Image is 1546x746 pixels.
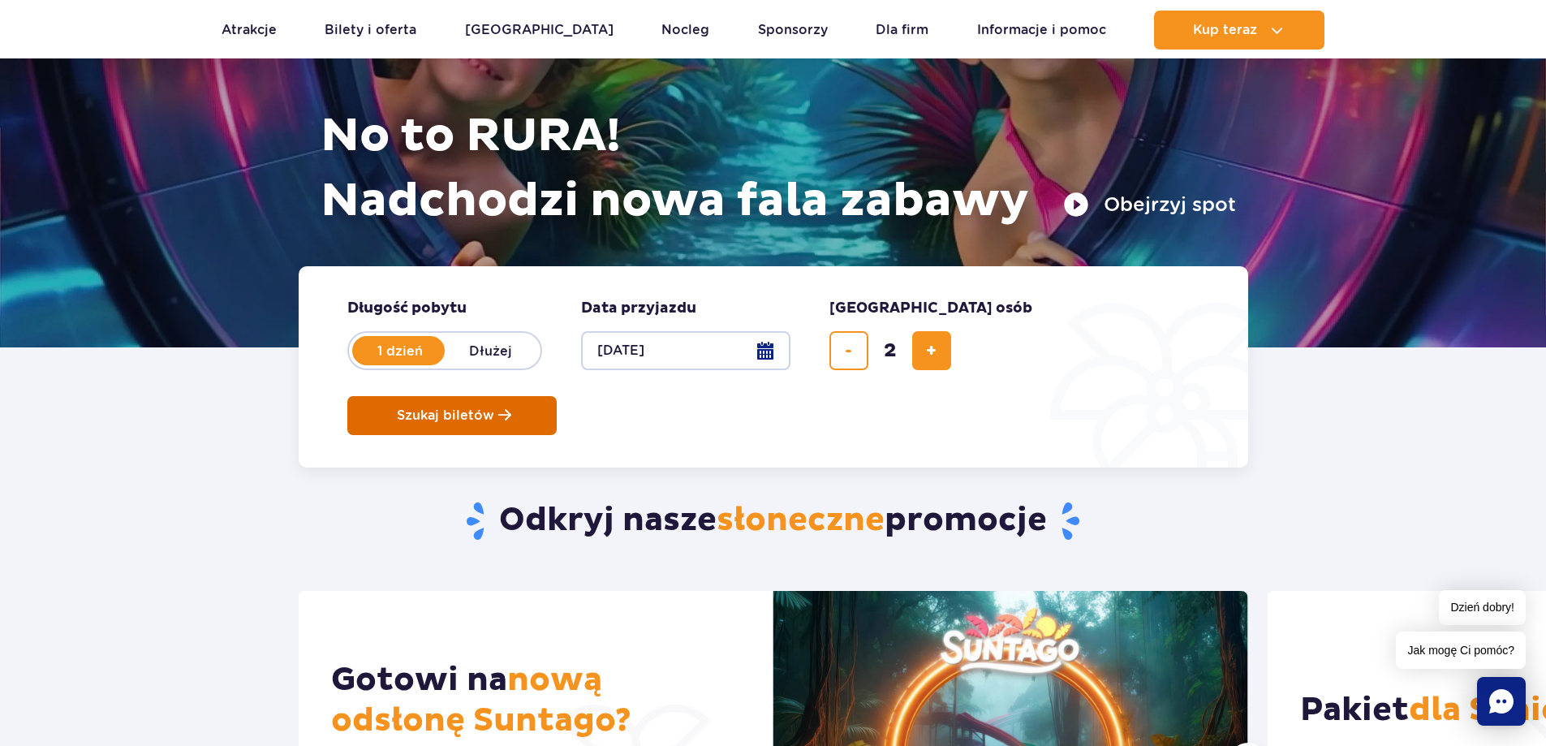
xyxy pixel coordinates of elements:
span: Jak mogę Ci pomóc? [1396,632,1526,669]
form: Planowanie wizyty w Park of Poland [299,266,1248,468]
button: dodaj bilet [912,331,951,370]
button: Szukaj biletów [347,396,557,435]
button: usuń bilet [829,331,868,370]
h2: Odkryj nasze promocje [298,500,1248,542]
h2: Gotowi na [331,660,741,741]
button: Obejrzyj spot [1063,192,1236,218]
h1: No to RURA! Nadchodzi nowa fala zabawy [321,104,1236,234]
span: Szukaj biletów [397,408,494,423]
a: Bilety i oferta [325,11,416,50]
span: [GEOGRAPHIC_DATA] osób [829,299,1032,318]
label: Dłużej [445,334,537,368]
a: Nocleg [661,11,709,50]
span: Dzień dobry! [1439,590,1526,625]
a: Dla firm [876,11,928,50]
div: Chat [1477,677,1526,726]
label: 1 dzień [354,334,446,368]
button: [DATE] [581,331,790,370]
span: Kup teraz [1193,23,1257,37]
a: Atrakcje [222,11,277,50]
span: słoneczne [717,500,885,541]
a: Informacje i pomoc [977,11,1106,50]
span: Data przyjazdu [581,299,696,318]
span: Długość pobytu [347,299,467,318]
a: [GEOGRAPHIC_DATA] [465,11,614,50]
input: liczba biletów [871,331,910,370]
span: nową odsłonę Suntago? [331,660,631,741]
button: Kup teraz [1154,11,1324,50]
a: Sponsorzy [758,11,828,50]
